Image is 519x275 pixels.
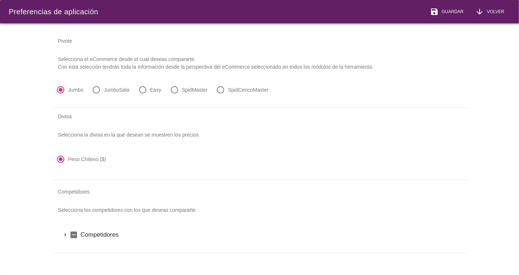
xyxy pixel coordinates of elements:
[150,86,161,93] label: Easy
[68,86,84,93] label: Jumbo
[430,7,439,16] i: save
[70,230,78,239] i: indeterminate_check_box
[52,183,467,200] div: Competidores
[68,156,106,163] label: Peso Chileno ($)
[81,230,458,239] label: Competidores
[52,108,467,125] div: Divisa
[182,86,208,93] label: SpidMaster
[52,50,467,77] p: Selecciona el eCommerce desde el cual deseas compararte. Con esta selección tendrás toda la infor...
[52,125,467,145] p: Selecciona la divisa en la que desean se muestren los precios
[484,8,504,15] span: Volver
[52,32,467,50] div: Pivote
[228,86,269,93] label: SpidCencoMaster
[104,86,130,93] label: JumboSala
[439,8,464,15] span: Guardar
[52,200,467,220] p: Selecciona los competidores con los que deseas compararte
[61,230,70,239] i: arrow_drop_down
[9,6,98,17] div: Preferencias de aplicación
[475,7,484,16] i: arrow_downward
